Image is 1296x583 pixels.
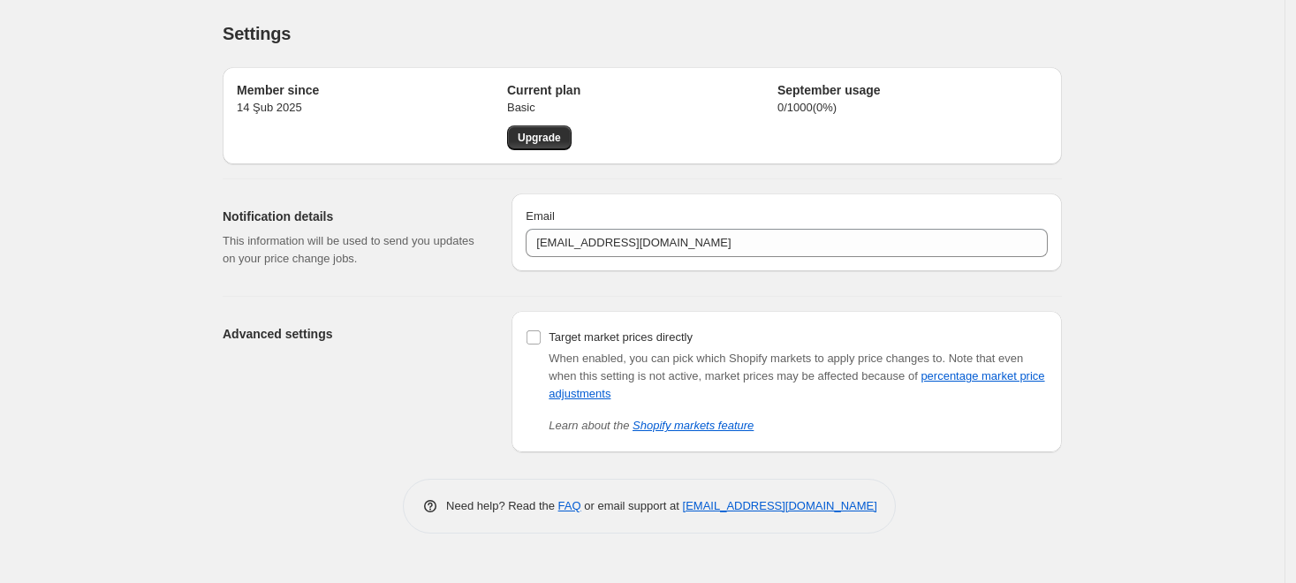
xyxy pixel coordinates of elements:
[777,81,1048,99] h2: September usage
[633,419,754,432] a: Shopify markets feature
[549,352,1044,400] span: Note that even when this setting is not active, market prices may be affected because of
[446,499,558,512] span: Need help? Read the
[507,99,777,117] p: Basic
[237,99,507,117] p: 14 Şub 2025
[223,325,483,343] h2: Advanced settings
[549,352,945,365] span: When enabled, you can pick which Shopify markets to apply price changes to.
[223,208,483,225] h2: Notification details
[549,330,693,344] span: Target market prices directly
[526,209,555,223] span: Email
[507,125,572,150] a: Upgrade
[518,131,561,145] span: Upgrade
[558,499,581,512] a: FAQ
[237,81,507,99] h2: Member since
[223,24,291,43] span: Settings
[777,99,1048,117] p: 0 / 1000 ( 0 %)
[507,81,777,99] h2: Current plan
[581,499,683,512] span: or email support at
[683,499,877,512] a: [EMAIL_ADDRESS][DOMAIN_NAME]
[223,232,483,268] p: This information will be used to send you updates on your price change jobs.
[549,419,754,432] i: Learn about the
